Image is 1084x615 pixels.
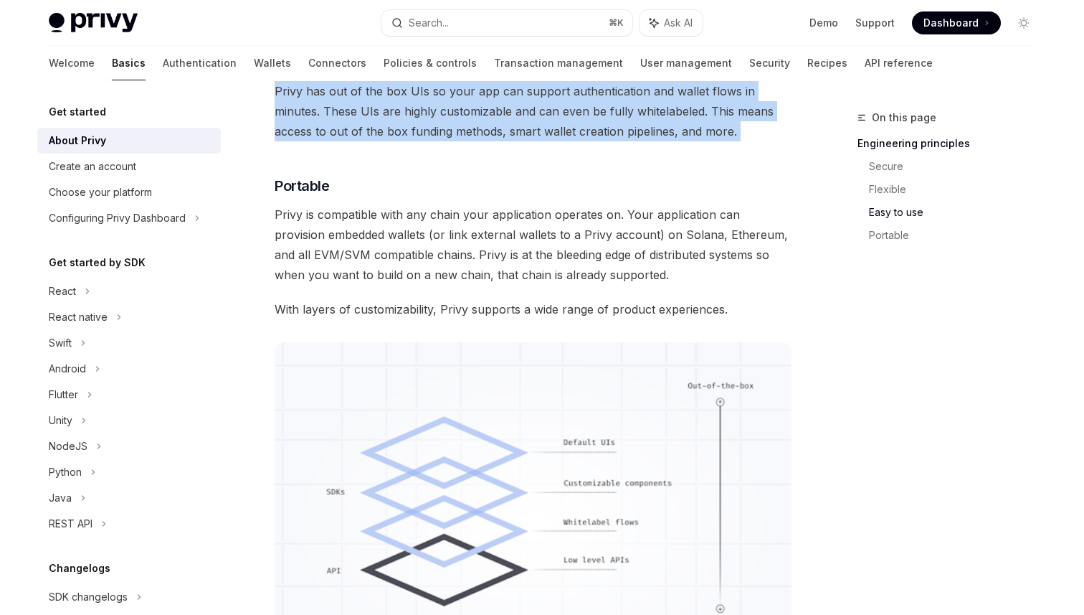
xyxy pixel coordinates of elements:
[49,158,136,175] div: Create an account
[749,46,790,80] a: Security
[49,13,138,33] img: light logo
[275,176,329,196] span: Portable
[37,179,221,205] a: Choose your platform
[664,16,693,30] span: Ask AI
[494,46,623,80] a: Transaction management
[857,132,1047,155] a: Engineering principles
[807,46,847,80] a: Recipes
[49,489,72,507] div: Java
[275,299,791,319] span: With layers of customizability, Privy supports a wide range of product experiences.
[872,109,936,126] span: On this page
[49,210,186,227] div: Configuring Privy Dashboard
[855,16,895,30] a: Support
[49,254,146,271] h5: Get started by SDK
[869,224,1047,247] a: Portable
[49,132,106,149] div: About Privy
[49,438,87,455] div: NodeJS
[869,201,1047,224] a: Easy to use
[275,205,791,285] span: Privy is compatible with any chain your application operates on. Your application can provision e...
[308,46,366,80] a: Connectors
[869,155,1047,178] a: Secure
[409,14,449,32] div: Search...
[112,46,146,80] a: Basics
[912,11,1001,34] a: Dashboard
[49,412,72,429] div: Unity
[49,334,72,352] div: Swift
[381,10,632,36] button: Search...⌘K
[49,386,78,403] div: Flutter
[49,184,152,201] div: Choose your platform
[640,10,703,36] button: Ask AI
[49,283,76,300] div: React
[49,309,108,326] div: React native
[923,16,979,30] span: Dashboard
[809,16,838,30] a: Demo
[384,46,477,80] a: Policies & controls
[163,46,237,80] a: Authentication
[869,178,1047,201] a: Flexible
[254,46,291,80] a: Wallets
[609,17,624,29] span: ⌘ K
[49,360,86,377] div: Android
[49,103,106,121] h5: Get started
[49,515,92,532] div: REST API
[275,81,791,141] span: Privy has out of the box UIs so your app can support authentication and wallet flows in minutes. ...
[1012,11,1035,34] button: Toggle dark mode
[49,464,82,481] div: Python
[865,46,933,80] a: API reference
[37,128,221,154] a: About Privy
[37,154,221,179] a: Create an account
[49,560,110,577] h5: Changelogs
[640,46,732,80] a: User management
[49,588,128,606] div: SDK changelogs
[49,46,95,80] a: Welcome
